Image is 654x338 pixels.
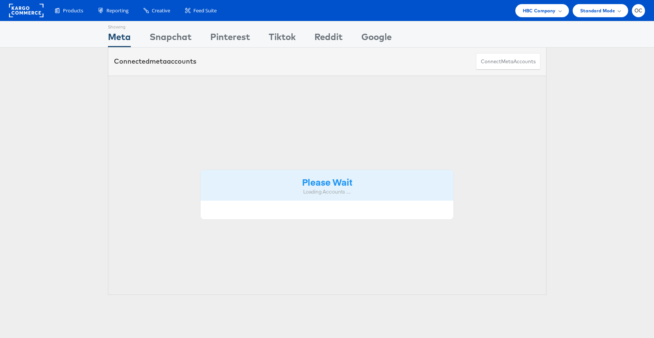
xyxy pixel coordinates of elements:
[361,30,392,47] div: Google
[152,7,170,14] span: Creative
[63,7,83,14] span: Products
[106,7,129,14] span: Reporting
[523,7,556,15] span: HBC Company
[476,53,540,70] button: ConnectmetaAccounts
[314,30,343,47] div: Reddit
[150,57,167,66] span: meta
[150,30,192,47] div: Snapchat
[580,7,615,15] span: Standard Mode
[108,21,131,30] div: Showing
[206,188,448,195] div: Loading Accounts ....
[108,30,131,47] div: Meta
[193,7,217,14] span: Feed Suite
[635,8,643,13] span: OC
[501,58,513,65] span: meta
[302,176,352,188] strong: Please Wait
[210,30,250,47] div: Pinterest
[114,57,196,66] div: Connected accounts
[269,30,296,47] div: Tiktok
